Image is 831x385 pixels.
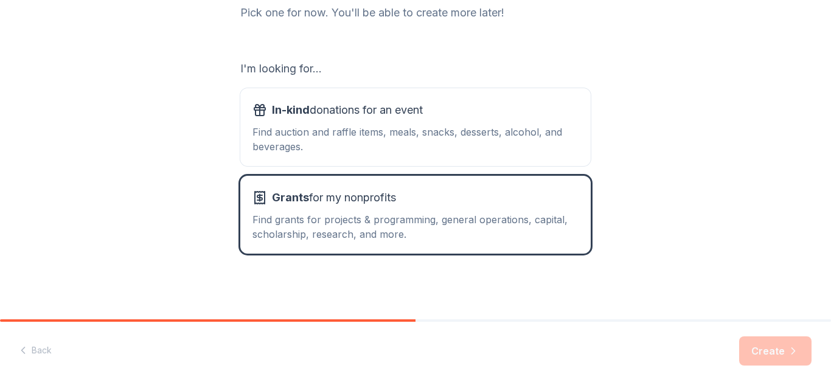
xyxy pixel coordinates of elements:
span: Grants [272,191,309,204]
span: donations for an event [272,100,423,120]
div: Find auction and raffle items, meals, snacks, desserts, alcohol, and beverages. [252,125,579,154]
div: Pick one for now. You'll be able to create more later! [240,3,591,23]
div: I'm looking for... [240,59,591,78]
button: Grantsfor my nonprofitsFind grants for projects & programming, general operations, capital, schol... [240,176,591,254]
span: In-kind [272,103,310,116]
button: In-kinddonations for an eventFind auction and raffle items, meals, snacks, desserts, alcohol, and... [240,88,591,166]
div: Find grants for projects & programming, general operations, capital, scholarship, research, and m... [252,212,579,241]
span: for my nonprofits [272,188,396,207]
